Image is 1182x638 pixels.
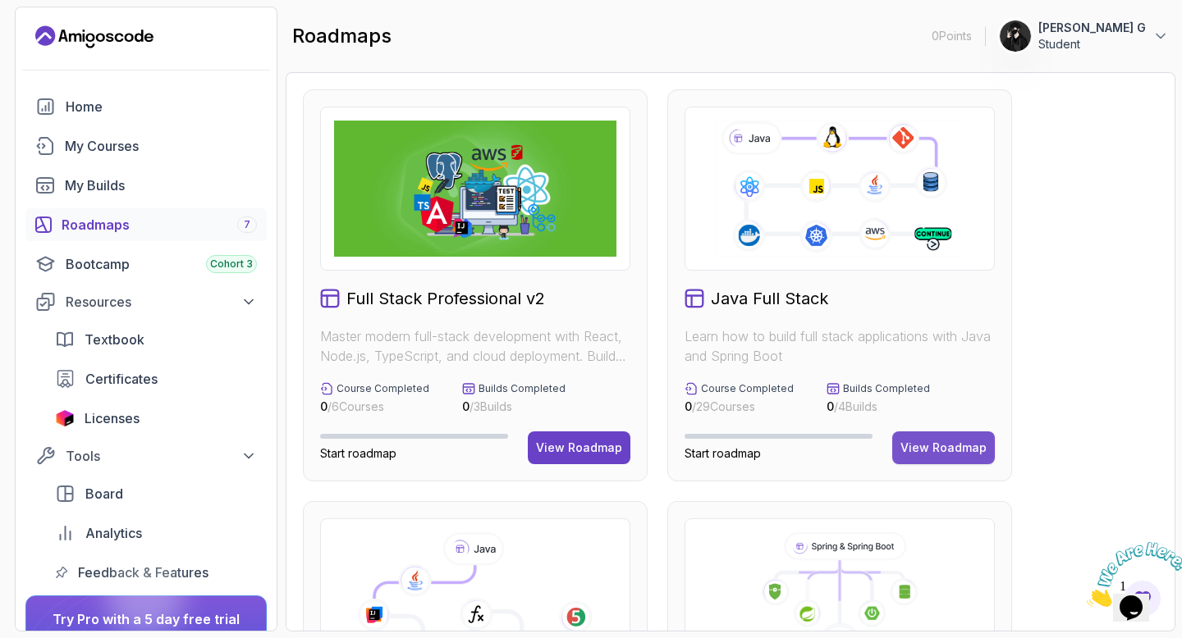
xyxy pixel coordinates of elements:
[210,257,253,271] span: Cohort 3
[45,556,267,589] a: feedback
[1038,20,1146,36] p: [PERSON_NAME] G
[66,292,257,312] div: Resources
[320,399,328,413] span: 0
[1080,535,1182,613] iframe: chat widget
[66,97,257,116] div: Home
[462,399,470,413] span: 0
[334,121,616,257] img: Full Stack Professional v2
[25,287,267,317] button: Resources
[65,136,257,156] div: My Courses
[320,446,396,460] span: Start roadmap
[45,323,267,356] a: textbook
[685,446,761,460] span: Start roadmap
[7,7,13,21] span: 1
[999,20,1169,52] button: user profile image[PERSON_NAME] GStudent
[711,287,828,310] h2: Java Full Stack
[85,330,144,349] span: Textbook
[1038,36,1146,52] p: Student
[66,254,257,274] div: Bootcamp
[45,362,267,395] a: certificates
[25,441,267,471] button: Tools
[685,399,794,415] p: / 29 Courses
[479,382,566,395] p: Builds Completed
[1000,21,1031,52] img: user profile image
[66,446,257,466] div: Tools
[932,28,972,44] p: 0 Points
[900,440,987,456] div: View Roadmap
[25,208,267,241] a: roadmaps
[85,369,158,389] span: Certificates
[25,248,267,280] a: bootcamp
[346,287,545,310] h2: Full Stack Professional v2
[685,326,995,366] p: Learn how to build full stack applications with Java and Spring Boot
[65,175,257,195] div: My Builds
[55,410,75,426] img: jetbrains icon
[62,215,257,235] div: Roadmaps
[35,24,153,50] a: Landing page
[25,169,267,202] a: builds
[45,402,267,435] a: licenses
[78,563,208,582] span: Feedback & Features
[892,431,995,464] button: View Roadmap
[7,7,108,71] img: Chat attention grabber
[827,399,834,413] span: 0
[45,477,267,510] a: board
[827,399,930,415] p: / 4 Builds
[843,382,930,395] p: Builds Completed
[85,408,140,428] span: Licenses
[244,218,250,231] span: 7
[337,382,429,395] p: Course Completed
[292,23,392,49] h2: roadmaps
[320,399,429,415] p: / 6 Courses
[462,399,566,415] p: / 3 Builds
[528,431,630,464] button: View Roadmap
[320,326,630,366] p: Master modern full-stack development with React, Node.js, TypeScript, and cloud deployment. Build...
[85,523,142,543] span: Analytics
[536,440,622,456] div: View Roadmap
[85,484,123,504] span: Board
[701,382,794,395] p: Course Completed
[45,517,267,549] a: analytics
[25,130,267,162] a: courses
[685,399,692,413] span: 0
[25,90,267,123] a: home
